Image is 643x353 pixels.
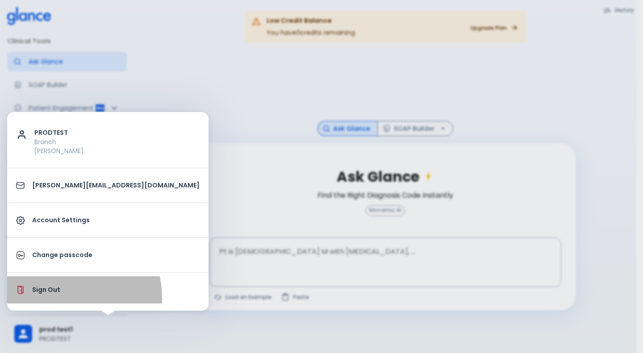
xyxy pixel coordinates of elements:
p: PRODTEST [34,128,200,137]
p: [PERSON_NAME] [34,146,200,155]
p: Sign Out [32,285,200,295]
p: [PERSON_NAME][EMAIL_ADDRESS][DOMAIN_NAME] [32,181,200,190]
p: Change passcode [32,250,200,260]
p: Account Settings [32,216,200,225]
p: Branch [34,137,200,146]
